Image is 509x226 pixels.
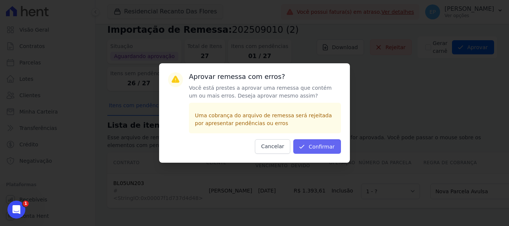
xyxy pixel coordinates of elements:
[195,112,335,127] p: Uma cobrança do arquivo de remessa será rejeitada por apresentar pendências ou erros
[255,139,291,154] button: Cancelar
[189,84,341,100] p: Você está prestes a aprovar uma remessa que contém um ou mais erros. Deseja aprovar mesmo assim?
[293,139,341,154] button: Confirmar
[7,201,25,219] iframe: Intercom live chat
[23,201,29,207] span: 1
[189,72,341,81] h3: Aprovar remessa com erros?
